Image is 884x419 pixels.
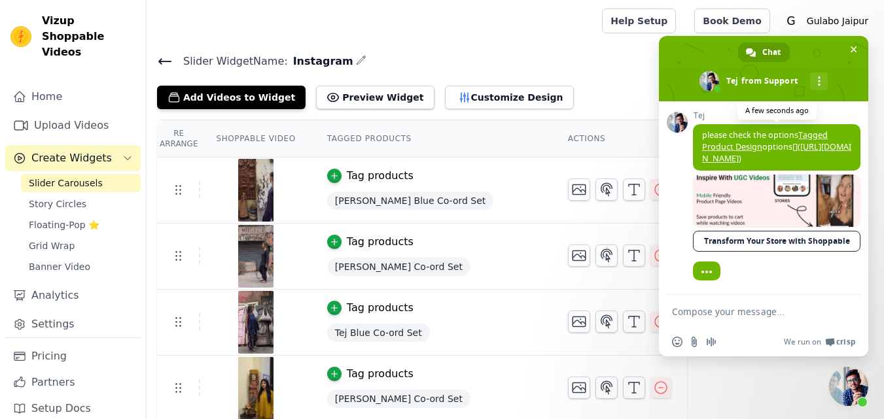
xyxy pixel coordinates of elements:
img: Vizup [10,26,31,47]
textarea: Compose your message... [672,306,826,318]
span: Tej [693,111,860,120]
img: vizup-images-bdd5.png [238,291,274,354]
a: Partners [5,369,141,395]
button: G Gulabo Jaipur [781,9,874,33]
a: Banner Video [21,258,141,276]
span: Send a file [689,337,699,347]
th: Tagged Products [311,120,552,158]
span: Audio message [706,337,716,347]
button: Change Thumbnail [568,310,590,333]
span: please check the options options[]( ) [702,129,851,164]
a: Upload Videos [5,112,141,139]
a: We run onCrisp [784,337,855,347]
button: Preview Widget [316,86,434,109]
span: [PERSON_NAME] Co-ord Set [327,390,470,408]
div: More channels [810,73,828,90]
a: [URL][DOMAIN_NAME] [702,141,851,164]
span: Insert an emoji [672,337,682,347]
button: Change Thumbnail [568,244,590,267]
a: Help Setup [602,8,676,33]
th: Re Arrange [157,120,200,158]
button: Tag products [327,366,414,382]
button: Customize Design [445,86,574,109]
span: Crisp [836,337,855,347]
span: Slider Widget Name: [173,54,288,69]
button: Tag products [327,234,414,250]
span: We run on [784,337,821,347]
button: Change Thumbnail [568,377,590,399]
button: Tag products [327,300,414,316]
span: Vizup Shoppable Videos [42,13,135,60]
div: Tag products [347,366,414,382]
div: Edit Name [356,52,366,70]
div: Tag products [347,168,414,184]
a: Floating-Pop ⭐ [21,216,141,234]
a: Settings [5,311,141,337]
a: Home [5,84,141,110]
span: Banner Video [29,260,90,273]
div: Close chat [829,367,868,406]
a: Story Circles [21,195,141,213]
span: Instagram [288,54,353,69]
a: Grid Wrap [21,237,141,255]
span: Grid Wrap [29,239,75,252]
button: Change Thumbnail [568,178,590,201]
a: Tagged Product Design [702,129,828,152]
a: Slider Carousels [21,174,141,192]
a: Transform Your Store with Shoppable Videos [693,231,860,252]
button: Add Videos to Widget [157,86,306,109]
span: Slider Carousels [29,176,103,190]
span: Tej Blue Co-ord Set [327,324,430,342]
span: Floating-Pop ⭐ [29,218,99,231]
th: Actions [552,120,687,158]
a: Book Demo [694,8,769,33]
span: Chat [762,42,781,62]
div: Tag products [347,300,414,316]
span: Close chat [847,42,860,56]
a: Pricing [5,343,141,369]
div: Chat [738,42,790,62]
span: [PERSON_NAME] Co-ord Set [327,258,470,276]
span: Story Circles [29,197,86,210]
span: Create Widgets [31,150,112,166]
img: vizup-images-279c.png [238,159,274,222]
span: [PERSON_NAME] Blue Co-ord Set [327,192,494,210]
button: Tag products [327,168,414,184]
a: Analytics [5,282,141,309]
img: vizup-images-d927.png [238,225,274,288]
text: G [787,14,795,27]
div: Tag products [347,234,414,250]
p: Gulabo Jaipur [802,9,874,33]
th: Shoppable Video [200,120,311,158]
button: Create Widgets [5,145,141,171]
